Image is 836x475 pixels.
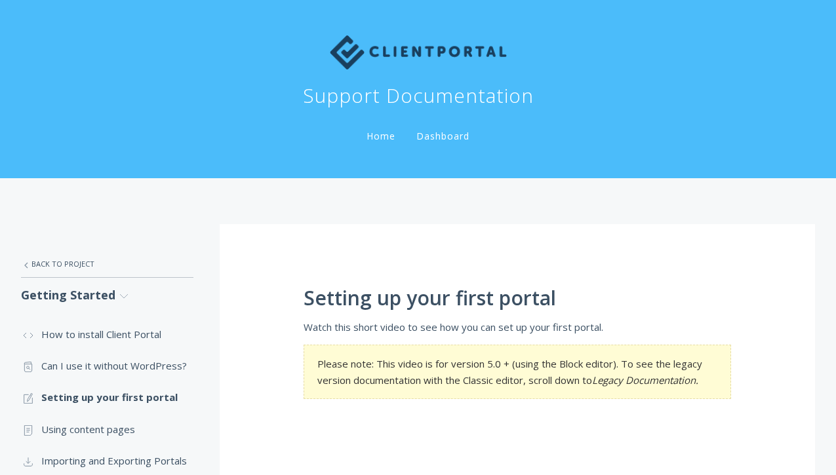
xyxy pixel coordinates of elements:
[21,413,193,445] a: Using content pages
[364,130,398,142] a: Home
[304,287,731,309] h1: Setting up your first portal
[21,381,193,413] a: Setting up your first portal
[414,130,472,142] a: Dashboard
[21,350,193,381] a: Can I use it without WordPress?
[21,278,193,313] a: Getting Started
[21,250,193,278] a: Back to Project
[304,345,731,399] section: Please note: This video is for version 5.0 + (using the Block editor). To see the legacy version ...
[592,373,698,387] em: Legacy Documentation.
[21,318,193,350] a: How to install Client Portal
[303,83,534,109] h1: Support Documentation
[304,319,731,335] p: Watch this short video to see how you can set up your first portal.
